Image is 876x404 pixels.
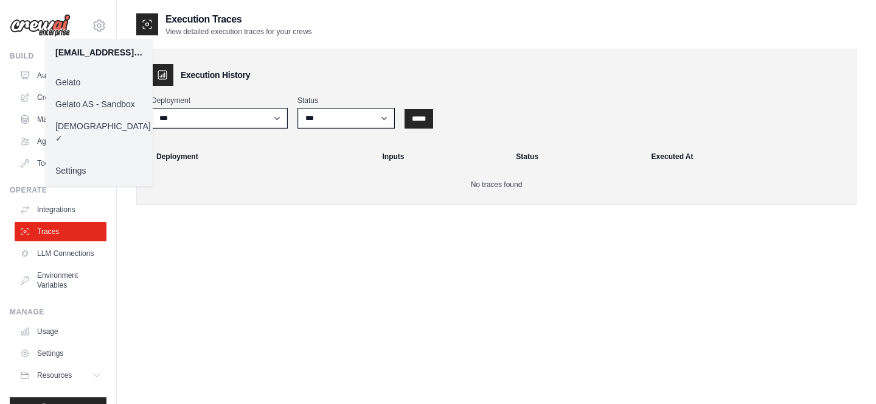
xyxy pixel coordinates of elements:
iframe: Chat Widget [815,346,876,404]
p: View detailed execution traces for your crews [165,27,312,37]
a: Marketplace [15,110,106,129]
a: Gelato [46,71,153,93]
a: Environment Variables [15,266,106,295]
h2: Execution Traces [165,12,312,27]
label: Deployment [151,96,288,105]
a: Crew Studio [15,88,106,107]
a: Tool Registry [15,154,106,173]
a: Usage [15,322,106,341]
div: Build [10,51,106,61]
label: Status [297,96,395,105]
p: No traces found [151,180,841,190]
a: Traces [15,222,106,241]
a: Gelato AS - Sandbox [46,93,153,115]
div: Manage [10,307,106,317]
a: Integrations [15,200,106,219]
div: Operate [10,185,106,195]
h3: Execution History [181,69,250,81]
a: [DEMOGRAPHIC_DATA] ✓ [46,115,153,149]
a: LLM Connections [15,244,106,263]
th: Deployment [142,143,375,170]
a: Settings [15,344,106,363]
a: Settings [46,160,153,182]
th: Inputs [375,143,509,170]
img: Logo [10,14,71,37]
th: Executed At [644,143,851,170]
button: Resources [15,366,106,385]
div: [EMAIL_ADDRESS][DOMAIN_NAME] [55,46,143,58]
th: Status [509,143,644,170]
a: Automations [15,66,106,85]
span: Resources [37,370,72,380]
a: Agents [15,132,106,151]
